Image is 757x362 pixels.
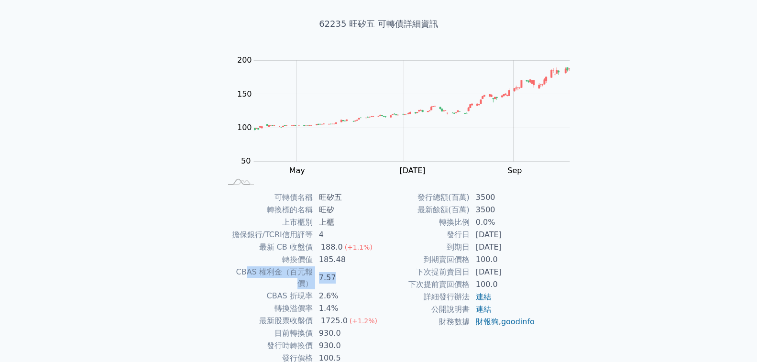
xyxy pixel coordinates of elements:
div: 188.0 [319,241,345,253]
td: CBAS 權利金（百元報價） [222,266,313,290]
td: 財務數據 [379,316,470,328]
div: 1725.0 [319,315,350,327]
td: 到期賣回價格 [379,253,470,266]
td: [DATE] [470,241,536,253]
span: (+1.2%) [350,317,377,325]
td: 0.0% [470,216,536,229]
td: 旺矽五 [313,191,379,204]
tspan: Sep [507,166,522,175]
td: 轉換溢價率 [222,302,313,315]
td: 最新 CB 收盤價 [222,241,313,253]
td: 上市櫃別 [222,216,313,229]
tspan: 100 [237,123,252,132]
tspan: 50 [241,156,251,165]
span: (+1.1%) [345,243,373,251]
td: 轉換比例 [379,216,470,229]
g: Chart [232,55,584,194]
td: 發行總額(百萬) [379,191,470,204]
td: 最新餘額(百萬) [379,204,470,216]
td: 上櫃 [313,216,379,229]
td: 下次提前賣回日 [379,266,470,278]
td: 1.4% [313,302,379,315]
td: 旺矽 [313,204,379,216]
td: 100.0 [470,278,536,291]
td: 7.57 [313,266,379,290]
td: 詳細發行辦法 [379,291,470,303]
tspan: [DATE] [399,166,425,175]
td: [DATE] [470,229,536,241]
td: 100.0 [470,253,536,266]
td: 最新股票收盤價 [222,315,313,327]
tspan: 200 [237,55,252,65]
td: 到期日 [379,241,470,253]
td: 轉換標的名稱 [222,204,313,216]
td: [DATE] [470,266,536,278]
td: 185.48 [313,253,379,266]
td: 2.6% [313,290,379,302]
tspan: 150 [237,89,252,99]
td: 可轉債名稱 [222,191,313,204]
td: 3500 [470,204,536,216]
td: 目前轉換價 [222,327,313,340]
td: 下次提前賣回價格 [379,278,470,291]
td: 930.0 [313,340,379,352]
h1: 62235 旺矽五 可轉債詳細資訊 [210,17,547,31]
a: goodinfo [501,317,535,326]
a: 連結 [476,305,491,314]
td: 發行日 [379,229,470,241]
td: CBAS 折現率 [222,290,313,302]
a: 連結 [476,292,491,301]
td: 930.0 [313,327,379,340]
td: , [470,316,536,328]
td: 3500 [470,191,536,204]
a: 財報狗 [476,317,499,326]
tspan: May [289,166,305,175]
td: 發行時轉換價 [222,340,313,352]
td: 轉換價值 [222,253,313,266]
td: 公開說明書 [379,303,470,316]
td: 4 [313,229,379,241]
td: 擔保銀行/TCRI信用評等 [222,229,313,241]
